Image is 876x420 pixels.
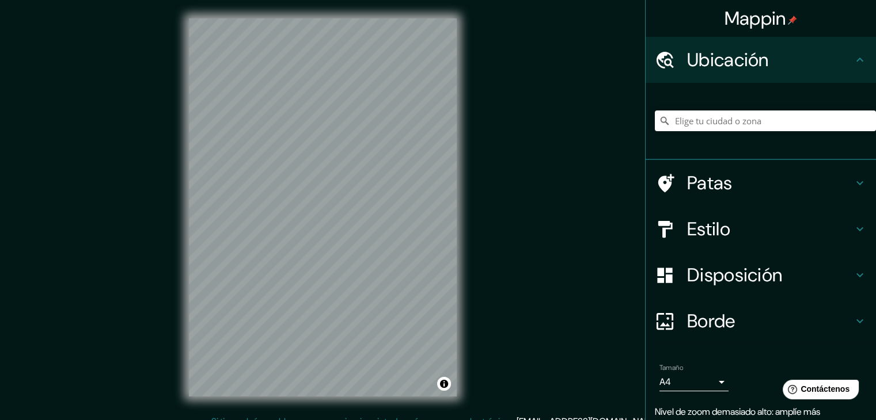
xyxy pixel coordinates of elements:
[659,376,671,388] font: A4
[189,18,457,396] canvas: Mapa
[773,375,863,407] iframe: Lanzador de widgets de ayuda
[659,363,683,372] font: Tamaño
[655,110,876,131] input: Elige tu ciudad o zona
[659,373,729,391] div: A4
[687,309,735,333] font: Borde
[646,37,876,83] div: Ubicación
[687,263,782,287] font: Disposición
[655,406,820,418] font: Nivel de zoom demasiado alto: amplíe más
[687,48,769,72] font: Ubicación
[646,252,876,298] div: Disposición
[646,206,876,252] div: Estilo
[646,160,876,206] div: Patas
[725,6,786,30] font: Mappin
[788,16,797,25] img: pin-icon.png
[687,171,733,195] font: Patas
[646,298,876,344] div: Borde
[687,217,730,241] font: Estilo
[437,377,451,391] button: Activar o desactivar atribución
